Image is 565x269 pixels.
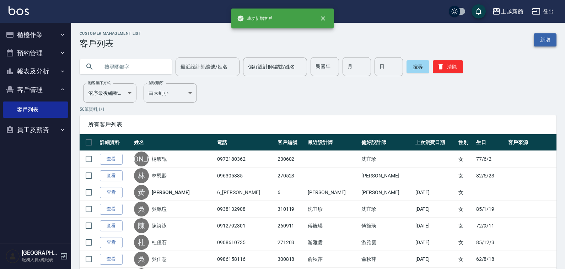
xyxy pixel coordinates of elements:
td: 游雅雲 [306,234,360,251]
td: [DATE] [414,234,457,251]
span: 所有客戶列表 [88,121,548,128]
button: 櫃檯作業 [3,26,68,44]
a: 吳珮瑄 [152,205,167,213]
div: [PERSON_NAME] [134,152,149,166]
td: 260911 [276,218,306,234]
td: [DATE] [414,201,457,218]
td: 85/12/3 [474,234,506,251]
div: 林 [134,168,149,183]
td: 096305885 [215,168,275,184]
a: 查看 [100,220,123,231]
td: 沈宜珍 [306,201,360,218]
td: 俞秋萍 [360,251,413,268]
div: 黃 [134,185,149,200]
td: [DATE] [414,184,457,201]
th: 性別 [457,134,474,151]
button: 客戶管理 [3,81,68,99]
td: [PERSON_NAME] [306,184,360,201]
a: 查看 [100,154,123,165]
a: 查看 [100,204,123,215]
h2: Customer Management List [80,31,141,36]
td: [DATE] [414,251,457,268]
th: 客戶來源 [506,134,556,151]
td: 0908610735 [215,234,275,251]
td: [DATE] [414,218,457,234]
th: 姓名 [132,134,215,151]
p: 服務人員/純報表 [22,257,58,263]
td: 傅旌瑛 [306,218,360,234]
td: 女 [457,201,474,218]
td: 女 [457,218,474,234]
a: 吳佳慧 [152,256,167,263]
td: 77/6/2 [474,151,506,168]
div: 由大到小 [144,83,197,103]
img: Logo [9,6,29,15]
td: [PERSON_NAME] [360,184,413,201]
td: 俞秋萍 [306,251,360,268]
label: 呈現順序 [149,80,163,86]
td: 沈宜珍 [360,201,413,218]
td: 女 [457,251,474,268]
th: 生日 [474,134,506,151]
td: 0938132908 [215,201,275,218]
td: 271203 [276,234,306,251]
input: 搜尋關鍵字 [99,57,166,76]
th: 詳細資料 [98,134,132,151]
p: 50 筆資料, 1 / 1 [80,106,556,112]
h5: [GEOGRAPHIC_DATA] [22,249,58,257]
label: 顧客排序方式 [88,80,111,86]
img: Person [6,249,20,263]
a: 查看 [100,187,123,198]
td: 6_[PERSON_NAME] [215,184,275,201]
td: 300818 [276,251,306,268]
a: 陳詩詠 [152,222,167,229]
div: 吳 [134,252,149,267]
td: 游雅雲 [360,234,413,251]
td: 72/9/11 [474,218,506,234]
div: 吳 [134,202,149,216]
button: 上越新館 [489,4,526,19]
button: 搜尋 [407,60,429,73]
td: 85/1/19 [474,201,506,218]
td: 0986158116 [215,251,275,268]
div: 依序最後編輯時間 [83,83,136,103]
th: 偏好設計師 [360,134,413,151]
td: [PERSON_NAME] [360,168,413,184]
td: 0972180362 [215,151,275,168]
td: 0912792301 [215,218,275,234]
th: 上次消費日期 [414,134,457,151]
button: 清除 [433,60,463,73]
td: 6 [276,184,306,201]
a: 林恩熙 [152,172,167,179]
td: 270523 [276,168,306,184]
div: 陳 [134,218,149,233]
th: 最近設計師 [306,134,360,151]
button: 預約管理 [3,44,68,62]
a: [PERSON_NAME] [152,189,189,196]
td: 傅旌瑛 [360,218,413,234]
button: save [472,4,486,18]
td: 女 [457,168,474,184]
a: 查看 [100,254,123,265]
span: 成功新增客戶 [237,15,273,22]
td: 62/8/18 [474,251,506,268]
div: 杜 [134,235,149,250]
th: 客戶編號 [276,134,306,151]
div: 上越新館 [501,7,523,16]
a: 查看 [100,170,123,181]
button: 登出 [529,5,556,18]
a: 楊馥甄 [152,155,167,163]
td: 230602 [276,151,306,168]
a: 查看 [100,237,123,248]
a: 客戶列表 [3,101,68,118]
td: 82/5/23 [474,168,506,184]
button: 員工及薪資 [3,121,68,139]
a: 杜僅石 [152,239,167,246]
td: 女 [457,151,474,168]
button: 報表及分析 [3,62,68,81]
td: 310119 [276,201,306,218]
td: 女 [457,234,474,251]
td: 沈宜珍 [360,151,413,168]
h3: 客戶列表 [80,39,141,49]
button: close [315,11,331,26]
